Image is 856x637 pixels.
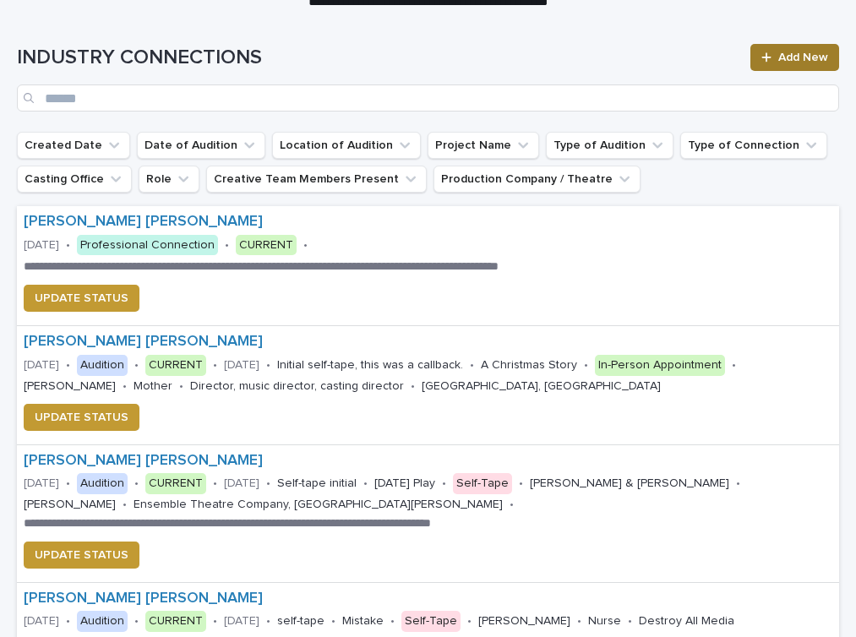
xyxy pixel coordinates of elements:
[277,614,324,629] p: self-tape
[236,235,297,256] div: CURRENT
[24,452,263,471] a: [PERSON_NAME] [PERSON_NAME]
[478,614,570,629] p: [PERSON_NAME]
[134,379,172,394] p: Mother
[123,498,127,512] p: •
[342,614,384,629] p: Mistake
[123,379,127,394] p: •
[17,46,740,70] h1: INDUSTRY CONNECTIONS
[134,498,503,512] p: Ensemble Theatre Company, [GEOGRAPHIC_DATA][PERSON_NAME]
[35,547,128,563] span: UPDATE STATUS
[736,476,740,491] p: •
[510,498,514,512] p: •
[179,379,183,394] p: •
[519,476,523,491] p: •
[422,379,661,394] p: [GEOGRAPHIC_DATA], [GEOGRAPHIC_DATA]
[24,238,59,253] p: [DATE]
[225,238,229,253] p: •
[680,132,827,159] button: Type of Connection
[470,358,474,373] p: •
[24,590,263,608] a: [PERSON_NAME] [PERSON_NAME]
[145,611,206,632] div: CURRENT
[77,611,128,632] div: Audition
[134,476,139,491] p: •
[584,358,588,373] p: •
[190,379,404,394] p: Director, music director, casting director
[24,379,116,394] p: [PERSON_NAME]
[732,358,736,373] p: •
[77,473,128,494] div: Audition
[206,166,427,193] button: Creative Team Members Present
[401,611,461,632] div: Self-Tape
[595,355,725,376] div: In-Person Appointment
[35,409,128,426] span: UPDATE STATUS
[303,238,308,253] p: •
[481,358,577,373] p: A Christmas Story
[224,358,259,373] p: [DATE]
[224,476,259,491] p: [DATE]
[24,358,59,373] p: [DATE]
[24,213,263,231] a: [PERSON_NAME] [PERSON_NAME]
[277,476,357,491] p: Self-tape initial
[213,614,217,629] p: •
[277,358,463,373] p: Initial self-tape, this was a callback.
[530,476,729,491] p: [PERSON_NAME] & [PERSON_NAME]
[213,476,217,491] p: •
[266,614,270,629] p: •
[66,238,70,253] p: •
[24,476,59,491] p: [DATE]
[24,404,139,431] button: UPDATE STATUS
[24,498,116,512] p: [PERSON_NAME]
[77,235,218,256] div: Professional Connection
[35,290,128,307] span: UPDATE STATUS
[577,614,581,629] p: •
[77,355,128,376] div: Audition
[272,132,421,159] button: Location of Audition
[66,476,70,491] p: •
[17,132,130,159] button: Created Date
[433,166,641,193] button: Production Company / Theatre
[390,614,395,629] p: •
[331,614,335,629] p: •
[428,132,539,159] button: Project Name
[546,132,673,159] button: Type of Audition
[17,166,132,193] button: Casting Office
[137,132,265,159] button: Date of Audition
[17,326,839,444] a: [PERSON_NAME] [PERSON_NAME] [DATE]•Audition•CURRENT•[DATE]•Initial self-tape, this was a callback...
[17,445,839,583] a: [PERSON_NAME] [PERSON_NAME] [DATE]•Audition•CURRENT•[DATE]•Self-tape initial•[DATE] Play•Self-Tap...
[145,473,206,494] div: CURRENT
[134,358,139,373] p: •
[363,476,368,491] p: •
[467,614,472,629] p: •
[374,476,435,491] p: [DATE] Play
[66,358,70,373] p: •
[24,614,59,629] p: [DATE]
[134,614,139,629] p: •
[24,333,263,351] a: [PERSON_NAME] [PERSON_NAME]
[588,614,621,629] p: Nurse
[266,476,270,491] p: •
[628,614,632,629] p: •
[411,379,415,394] p: •
[750,44,839,71] a: Add New
[24,285,139,312] button: UPDATE STATUS
[66,614,70,629] p: •
[17,84,839,112] input: Search
[24,542,139,569] button: UPDATE STATUS
[266,358,270,373] p: •
[145,355,206,376] div: CURRENT
[453,473,512,494] div: Self-Tape
[778,52,828,63] span: Add New
[139,166,199,193] button: Role
[213,358,217,373] p: •
[442,476,446,491] p: •
[224,614,259,629] p: [DATE]
[639,614,734,629] p: Destroy All Media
